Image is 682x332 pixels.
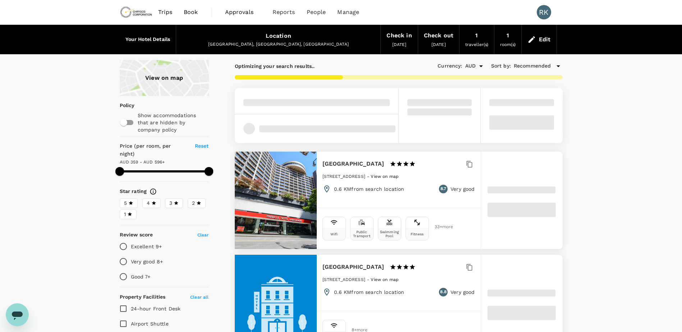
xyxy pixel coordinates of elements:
div: Location [266,31,291,41]
span: traveller(s) [465,42,488,47]
div: Public Transport [352,230,372,238]
p: 0.6 KM from search location [334,185,404,193]
div: Fitness [411,232,424,236]
span: Manage [337,8,359,17]
div: Wifi [330,232,338,236]
p: Excellent 9+ [131,243,162,250]
span: 4 [147,199,150,207]
a: View on map [120,60,209,96]
div: Check in [386,31,412,41]
span: 3 [169,199,172,207]
span: 8.7 [440,185,446,193]
p: Policy [120,102,124,109]
div: 1 [475,31,478,41]
a: View on map [371,173,399,179]
svg: Star ratings are awarded to properties to represent the quality of services, facilities, and amen... [150,188,157,195]
h6: [GEOGRAPHIC_DATA] [322,262,384,272]
span: - [367,174,371,179]
div: Check out [424,31,453,41]
h6: Star rating [120,188,147,195]
span: [DATE] [431,42,446,47]
p: Good 7+ [131,273,151,280]
button: Open [476,61,486,71]
span: 24-hour Front Desk [131,306,181,312]
div: Edit [539,34,551,45]
span: [STREET_ADDRESS] [322,174,365,179]
span: Clear all [190,295,209,300]
span: [STREET_ADDRESS] [322,277,365,282]
span: View on map [371,277,399,282]
span: [DATE] [392,42,407,47]
h6: Property Facilities [120,293,166,301]
span: Reset [195,143,209,149]
iframe: Button to launch messaging window [6,303,29,326]
h6: Price (per room, per night) [120,142,187,158]
p: Very good 8+ [131,258,163,265]
span: Airport Shuttle [131,321,169,327]
span: 8.8 [440,289,446,296]
p: 0.6 KM from search location [334,289,404,296]
p: Very good [450,289,475,296]
p: Optimizing your search results.. [235,63,315,70]
span: View on map [371,174,399,179]
span: Trips [158,8,172,17]
span: room(s) [500,42,516,47]
span: 1 [124,211,126,218]
span: 33 + more [435,225,445,229]
h6: Currency : [438,62,462,70]
div: Swimming Pool [380,230,399,238]
p: Show accommodations that are hidden by company policy [138,112,208,133]
span: People [307,8,326,17]
span: AUD 359 - AUD 596+ [120,160,165,165]
h6: Sort by : [491,62,511,70]
span: Clear [197,232,209,238]
div: RK [537,5,551,19]
span: Approvals [225,8,261,17]
span: Reports [273,8,295,17]
span: Recommended [514,62,551,70]
span: - [367,277,371,282]
span: 2 [192,199,195,207]
a: View on map [371,276,399,282]
img: Chrysos Corporation [120,4,153,20]
div: [GEOGRAPHIC_DATA], [GEOGRAPHIC_DATA], [GEOGRAPHIC_DATA] [182,41,375,48]
h6: Review score [120,231,153,239]
h6: Your Hotel Details [125,36,170,43]
p: Very good [450,185,475,193]
span: Book [184,8,198,17]
div: 1 [507,31,509,41]
h6: [GEOGRAPHIC_DATA] [322,159,384,169]
span: 5 [124,199,127,207]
